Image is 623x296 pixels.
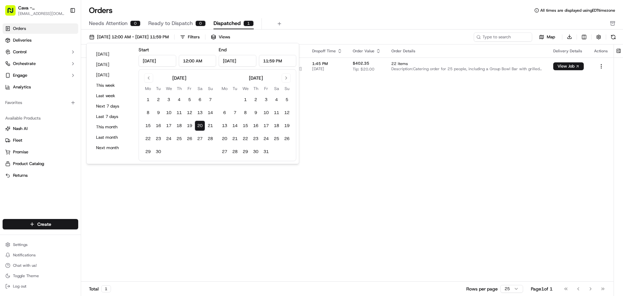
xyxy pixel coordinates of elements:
div: Total [89,285,111,292]
input: Time [259,55,297,67]
label: Start [139,47,149,53]
span: [DATE] [58,118,72,123]
button: 16 [153,121,164,131]
button: 7 [205,95,215,105]
span: Tip: $20.00 [353,67,374,72]
button: Chat with us! [3,261,78,270]
button: See all [101,83,118,91]
div: [DATE] [249,75,263,81]
span: Ready to Dispatch [148,19,193,27]
input: Date [219,55,256,67]
button: 28 [205,134,215,144]
th: Saturday [271,85,282,92]
span: Klarizel Pensader [20,118,54,123]
button: 27 [219,147,230,157]
input: Time [179,55,216,67]
div: 1 [101,285,111,292]
span: API Documentation [61,145,104,152]
button: 12 [184,108,195,118]
div: Filters [188,34,200,40]
a: Orders [3,23,78,34]
span: [DATE] [312,66,342,71]
button: 24 [261,134,271,144]
div: Actions [594,48,608,54]
th: Wednesday [164,85,174,92]
th: Saturday [195,85,205,92]
input: Got a question? Start typing here... [17,42,117,49]
button: Settings [3,240,78,249]
span: Knowledge Base [13,145,50,152]
span: 22 items [391,61,543,66]
th: Sunday [282,85,292,92]
span: • [55,118,57,123]
img: Joseph V. [6,95,17,105]
span: Chat with us! [13,263,37,268]
div: 💻 [55,146,60,151]
button: 13 [195,108,205,118]
span: $402.35 [353,61,369,66]
span: Views [219,34,230,40]
img: Klarizel Pensader [6,112,17,122]
button: Promise [3,147,78,157]
span: Needs Attention [89,19,128,27]
button: 14 [205,108,215,118]
span: Fleet [13,137,22,143]
th: Tuesday [230,85,240,92]
span: Toggle Theme [13,273,39,278]
img: 1736555255976-a54dd68f-1ca7-489b-9aae-adbdc363a1c4 [13,119,18,124]
button: Go to next month [282,73,291,83]
span: Nash AI [13,126,28,132]
button: Nash AI [3,123,78,134]
th: Thursday [250,85,261,92]
span: All times are displayed using EDT timezone [540,8,615,13]
th: Monday [143,85,153,92]
button: Returns [3,170,78,181]
button: 25 [174,134,184,144]
button: Last 7 days [93,112,132,121]
span: Notifications [13,252,36,258]
input: Date [139,55,176,67]
div: 0 [195,20,206,26]
button: [DATE] [93,71,132,80]
button: 28 [230,147,240,157]
button: 19 [282,121,292,131]
button: 3 [261,95,271,105]
button: 20 [195,121,205,131]
button: Cava - [PERSON_NAME][GEOGRAPHIC_DATA] [18,5,65,11]
th: Wednesday [240,85,250,92]
span: [DATE] [57,101,71,106]
p: Rows per page [466,286,498,292]
span: • [54,101,56,106]
span: Log out [13,284,26,289]
button: Next 7 days [93,102,132,111]
button: 15 [143,121,153,131]
button: 11 [271,108,282,118]
div: Dropoff Time [312,48,342,54]
div: [DATE] [172,75,186,81]
span: Create [37,221,51,227]
button: Notifications [3,251,78,260]
button: 19 [184,121,195,131]
button: 15 [240,121,250,131]
span: Orchestrate [13,61,36,67]
button: [DATE] [93,50,132,59]
button: 5 [282,95,292,105]
a: View Job [553,64,584,69]
button: 1 [143,95,153,105]
button: Start new chat [110,64,118,72]
button: Go to previous month [144,73,153,83]
span: Control [13,49,27,55]
span: Map [547,34,555,40]
button: 18 [174,121,184,131]
button: 14 [230,121,240,131]
button: 26 [184,134,195,144]
div: Available Products [3,113,78,123]
button: Filters [177,32,202,42]
button: 29 [240,147,250,157]
button: Engage [3,70,78,81]
button: Last week [93,91,132,100]
button: 11 [174,108,184,118]
button: 2 [250,95,261,105]
input: Type to search [474,32,532,42]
